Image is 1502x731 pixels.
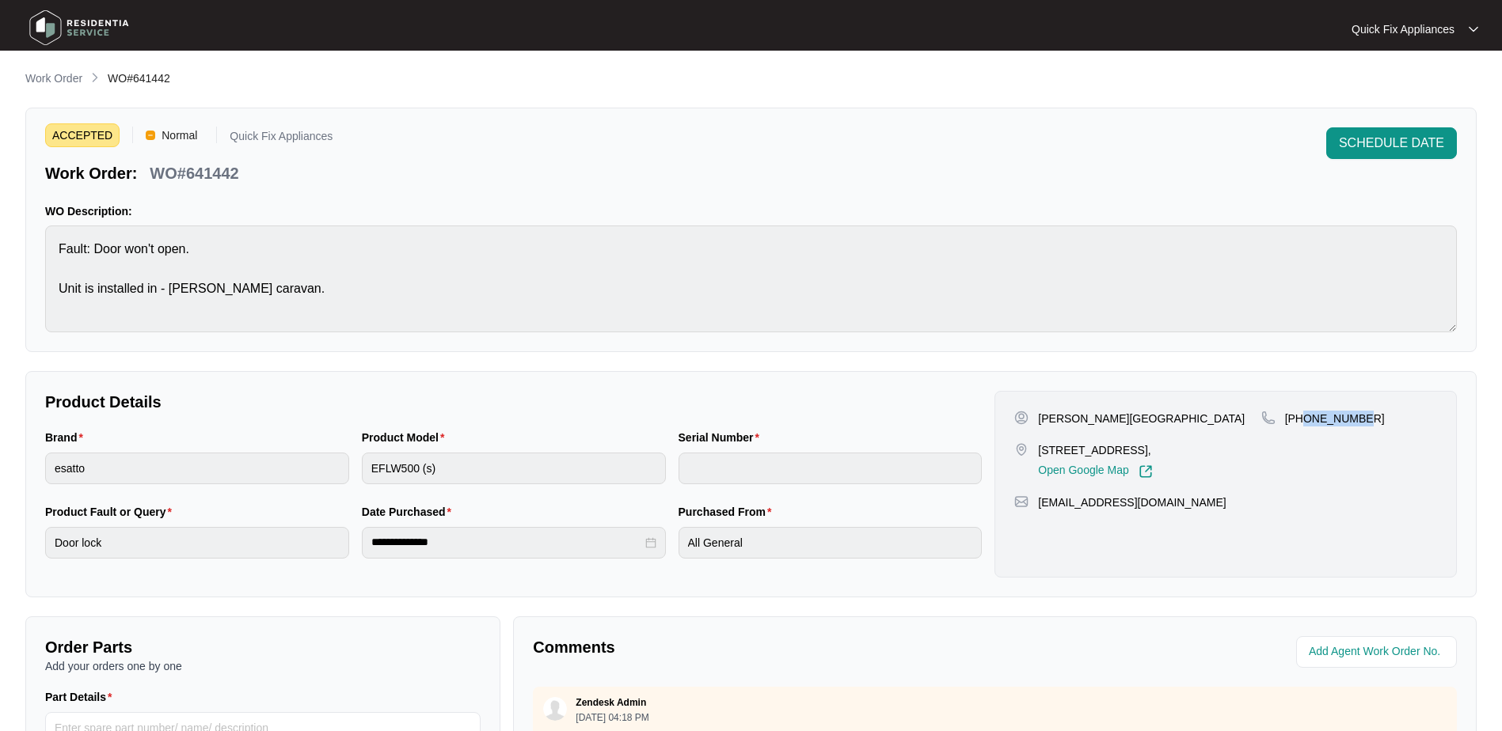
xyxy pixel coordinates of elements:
[1309,642,1447,661] input: Add Agent Work Order No.
[1139,464,1153,479] img: Link-External
[1352,21,1454,37] p: Quick Fix Appliances
[1261,411,1276,425] img: map-pin
[24,4,135,51] img: residentia service logo
[1038,442,1152,458] p: [STREET_ADDRESS],
[89,71,101,84] img: chevron-right
[45,203,1457,219] p: WO Description:
[1038,494,1226,510] p: [EMAIL_ADDRESS][DOMAIN_NAME]
[1326,127,1457,159] button: SCHEDULE DATE
[362,430,451,445] label: Product Model
[155,123,203,147] span: Normal
[576,696,646,709] p: Zendesk Admin
[45,689,119,705] label: Part Details
[45,658,481,674] p: Add your orders one by one
[1469,25,1478,33] img: dropdown arrow
[362,453,666,484] input: Product Model
[45,453,349,484] input: Brand
[45,225,1457,332] textarea: Fault: Door won't open. Unit is installed in - [PERSON_NAME] caravan.
[1285,411,1385,426] p: [PHONE_NUMBER]
[1014,442,1029,456] img: map-pin
[146,131,155,140] img: Vercel Logo
[1014,494,1029,509] img: map-pin
[679,430,766,445] label: Serial Number
[45,636,481,658] p: Order Parts
[22,70,86,88] a: Work Order
[679,504,778,520] label: Purchased From
[1038,464,1152,479] a: Open Google Map
[679,453,983,484] input: Serial Number
[230,131,333,147] p: Quick Fix Appliances
[45,527,349,559] input: Product Fault or Query
[1339,134,1444,153] span: SCHEDULE DATE
[576,713,648,722] p: [DATE] 04:18 PM
[45,504,178,520] label: Product Fault or Query
[533,636,983,658] p: Comments
[679,527,983,559] input: Purchased From
[108,72,170,85] span: WO#641442
[45,430,89,445] label: Brand
[150,162,238,184] p: WO#641442
[362,504,458,520] label: Date Purchased
[45,391,982,413] p: Product Details
[45,123,120,147] span: ACCEPTED
[543,697,567,721] img: user.svg
[371,534,642,551] input: Date Purchased
[1038,411,1245,426] p: [PERSON_NAME][GEOGRAPHIC_DATA]
[45,162,137,184] p: Work Order:
[25,70,82,86] p: Work Order
[1014,411,1029,425] img: user-pin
